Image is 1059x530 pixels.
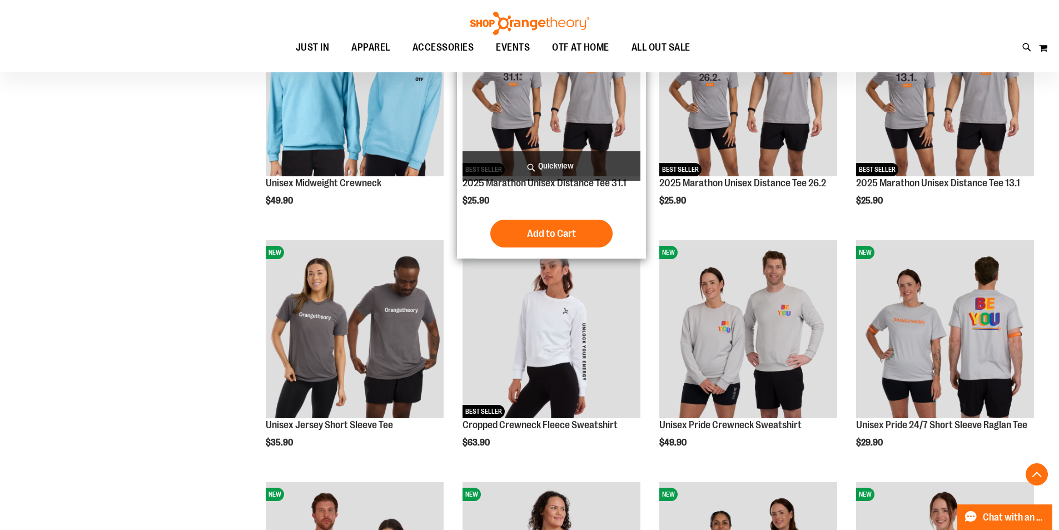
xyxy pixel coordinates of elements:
span: APPAREL [351,35,390,60]
img: Cropped Crewneck Fleece Sweatshirt [463,240,640,418]
span: $49.90 [659,438,688,448]
a: Unisex Pride 24/7 Short Sleeve Raglan TeeNEW [856,240,1034,420]
a: 2025 Marathon Unisex Distance Tee 26.2 [659,177,826,189]
div: product [851,235,1040,476]
a: Cropped Crewneck Fleece Sweatshirt [463,419,618,430]
span: NEW [856,488,874,501]
a: 2025 Marathon Unisex Distance Tee 13.1 [856,177,1020,189]
img: Unisex Pride 24/7 Short Sleeve Raglan Tee [856,240,1034,418]
a: Unisex Jersey Short Sleeve Tee [266,419,393,430]
span: $35.90 [266,438,295,448]
button: Back To Top [1026,463,1048,486]
span: OTF AT HOME [552,35,609,60]
span: $25.90 [463,196,491,206]
a: Unisex Pride 24/7 Short Sleeve Raglan Tee [856,419,1027,430]
button: Add to Cart [490,220,613,247]
span: $25.90 [856,196,884,206]
span: $63.90 [463,438,491,448]
span: $25.90 [659,196,688,206]
span: Chat with an Expert [983,512,1046,523]
img: Unisex Pride Crewneck Sweatshirt [659,240,837,418]
span: BEST SELLER [856,163,898,176]
span: $49.90 [266,196,295,206]
span: BEST SELLER [659,163,702,176]
a: Unisex Pride Crewneck SweatshirtNEW [659,240,837,420]
span: NEW [659,246,678,259]
span: $29.90 [856,438,884,448]
span: EVENTS [496,35,530,60]
span: BEST SELLER [463,405,505,418]
a: Unisex Pride Crewneck Sweatshirt [659,419,802,430]
span: Add to Cart [527,227,576,240]
span: NEW [659,488,678,501]
a: Quickview [463,151,640,181]
div: product [260,235,449,476]
a: Unisex Jersey Short Sleeve TeeNEW [266,240,444,420]
span: NEW [463,488,481,501]
div: product [457,235,646,476]
a: Cropped Crewneck Fleece SweatshirtNEWBEST SELLER [463,240,640,420]
span: NEW [856,246,874,259]
div: product [654,235,843,476]
img: Unisex Jersey Short Sleeve Tee [266,240,444,418]
span: JUST IN [296,35,330,60]
span: NEW [266,246,284,259]
span: ACCESSORIES [412,35,474,60]
a: 2025 Marathon Unisex Distance Tee 31.1 [463,177,627,189]
span: NEW [266,488,284,501]
img: Shop Orangetheory [469,12,591,35]
button: Chat with an Expert [957,504,1053,530]
a: Unisex Midweight Crewneck [266,177,381,189]
span: ALL OUT SALE [632,35,690,60]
